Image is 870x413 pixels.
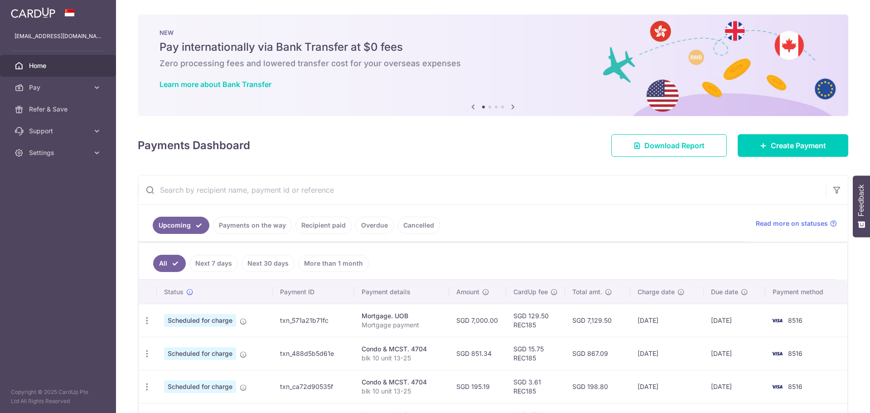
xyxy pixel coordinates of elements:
[756,219,828,228] span: Read more on statuses
[29,105,89,114] span: Refer & Save
[295,217,352,234] a: Recipient paid
[449,337,506,370] td: SGD 851.34
[159,29,826,36] p: NEW
[164,380,236,393] span: Scheduled for charge
[704,304,765,337] td: [DATE]
[29,83,89,92] span: Pay
[506,304,565,337] td: SGD 129.50 REC185
[711,287,738,296] span: Due date
[788,350,802,357] span: 8516
[506,337,565,370] td: SGD 15.75 REC185
[565,304,630,337] td: SGD 7,129.50
[765,280,847,304] th: Payment method
[644,140,705,151] span: Download Report
[14,32,101,41] p: [EMAIL_ADDRESS][DOMAIN_NAME]
[273,280,354,304] th: Payment ID
[456,287,479,296] span: Amount
[159,58,826,69] h6: Zero processing fees and lowered transfer cost for your overseas expenses
[362,387,442,396] p: blk 10 unit 13-25
[630,370,704,403] td: [DATE]
[153,217,209,234] a: Upcoming
[153,255,186,272] a: All
[771,140,826,151] span: Create Payment
[738,134,848,157] a: Create Payment
[756,219,837,228] a: Read more on statuses
[449,304,506,337] td: SGD 7,000.00
[164,347,236,360] span: Scheduled for charge
[29,61,89,70] span: Home
[164,287,184,296] span: Status
[788,383,802,390] span: 8516
[397,217,440,234] a: Cancelled
[572,287,602,296] span: Total amt.
[506,370,565,403] td: SGD 3.61 REC185
[213,217,292,234] a: Payments on the way
[164,314,236,327] span: Scheduled for charge
[630,304,704,337] td: [DATE]
[611,134,727,157] a: Download Report
[565,337,630,370] td: SGD 867.09
[362,311,442,321] div: Mortgage. UOB
[857,185,865,216] span: Feedback
[29,148,89,157] span: Settings
[355,217,394,234] a: Overdue
[273,304,354,337] td: txn_571a21b71fc
[242,255,295,272] a: Next 30 days
[159,40,826,54] h5: Pay internationally via Bank Transfer at $0 fees
[159,80,271,89] a: Learn more about Bank Transfer
[788,316,802,324] span: 8516
[638,287,675,296] span: Charge date
[138,15,848,116] img: Bank transfer banner
[630,337,704,370] td: [DATE]
[362,345,442,354] div: Condo & MCST. 4704
[449,370,506,403] td: SGD 195.19
[513,287,548,296] span: CardUp fee
[138,137,250,154] h4: Payments Dashboard
[768,315,786,326] img: Bank Card
[273,370,354,403] td: txn_ca72d90535f
[29,126,89,136] span: Support
[298,255,369,272] a: More than 1 month
[704,337,765,370] td: [DATE]
[273,337,354,370] td: txn_488d5b5d61e
[11,7,55,18] img: CardUp
[362,378,442,387] div: Condo & MCST. 4704
[768,348,786,359] img: Bank Card
[362,321,442,330] p: Mortgage payment
[565,370,630,403] td: SGD 198.80
[704,370,765,403] td: [DATE]
[853,175,870,237] button: Feedback - Show survey
[768,381,786,392] img: Bank Card
[354,280,449,304] th: Payment details
[138,175,826,204] input: Search by recipient name, payment id or reference
[189,255,238,272] a: Next 7 days
[362,354,442,363] p: blk 10 unit 13-25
